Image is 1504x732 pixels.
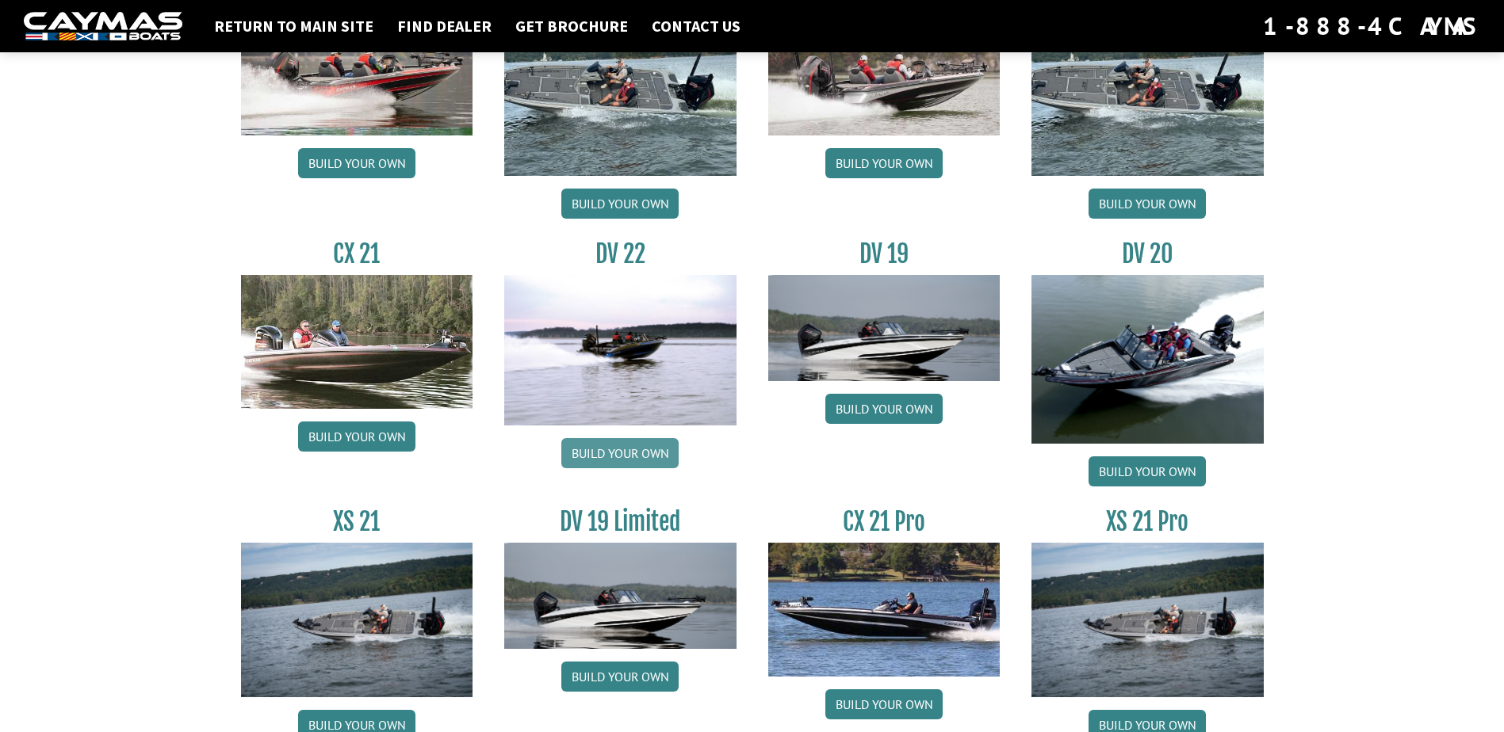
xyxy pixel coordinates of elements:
[504,507,737,536] h3: DV 19 Limited
[1031,543,1264,697] img: XS_21_thumbnail.jpg
[561,438,679,468] a: Build your own
[1089,189,1206,219] a: Build your own
[1031,275,1264,444] img: DV_20_from_website_for_caymas_connect.png
[298,421,415,452] a: Build your own
[504,2,737,176] img: XS_20_resized.jpg
[504,543,737,649] img: dv-19-ban_from_website_for_caymas_connect.png
[1089,456,1206,486] a: Build your own
[241,2,473,135] img: CX-20_thumbnail.jpg
[768,543,1001,676] img: CX-21Pro_thumbnail.jpg
[389,16,499,36] a: Find Dealer
[24,12,182,41] img: white-logo-c9c8dbefe5ff5ceceb0f0178aa75bf4bb51f6bca0971e226c86eb53dfe498488.png
[1263,9,1480,44] div: 1-888-4CAYMAS
[768,2,1001,135] img: CX-20Pro_thumbnail.jpg
[561,189,679,219] a: Build your own
[561,661,679,692] a: Build your own
[241,275,473,408] img: CX21_thumb.jpg
[206,16,381,36] a: Return to main site
[298,148,415,178] a: Build your own
[644,16,748,36] a: Contact Us
[241,543,473,697] img: XS_21_thumbnail.jpg
[507,16,636,36] a: Get Brochure
[1031,2,1264,176] img: XS_20_resized.jpg
[825,148,943,178] a: Build your own
[241,239,473,269] h3: CX 21
[504,275,737,425] img: DV22_original_motor_cropped_for_caymas_connect.jpg
[504,239,737,269] h3: DV 22
[825,394,943,424] a: Build your own
[825,689,943,719] a: Build your own
[1031,239,1264,269] h3: DV 20
[768,275,1001,381] img: dv-19-ban_from_website_for_caymas_connect.png
[768,239,1001,269] h3: DV 19
[241,507,473,536] h3: XS 21
[768,507,1001,536] h3: CX 21 Pro
[1031,507,1264,536] h3: XS 21 Pro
